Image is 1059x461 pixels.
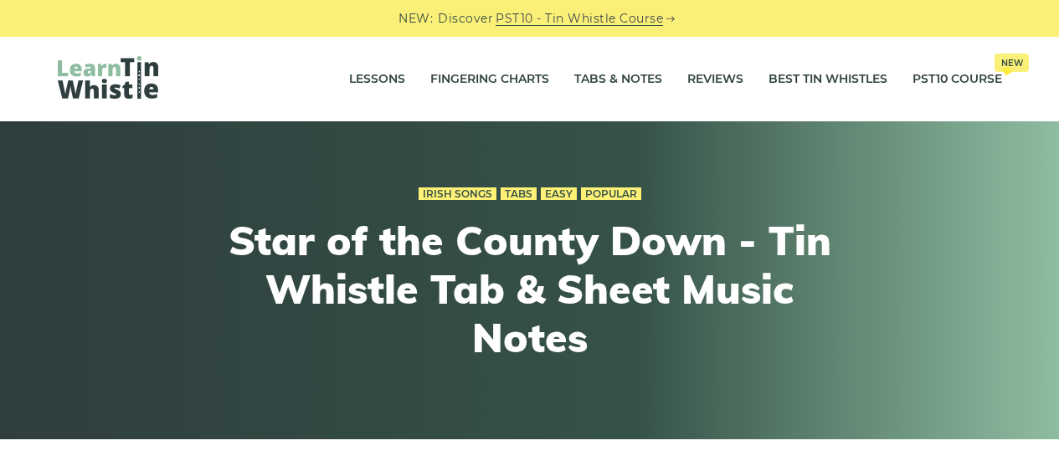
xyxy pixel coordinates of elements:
a: Lessons [349,59,405,100]
img: LearnTinWhistle.com [58,56,158,99]
a: Fingering Charts [430,59,549,100]
h1: Star of the County Down - Tin Whistle Tab & Sheet Music Notes [222,217,838,361]
a: Tabs [501,187,537,201]
a: Reviews [687,59,743,100]
a: Irish Songs [419,187,496,201]
a: Best Tin Whistles [769,59,887,100]
span: New [995,54,1029,72]
a: Tabs & Notes [574,59,662,100]
a: PST10 CourseNew [912,59,1002,100]
a: Popular [581,187,641,201]
a: Easy [541,187,577,201]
